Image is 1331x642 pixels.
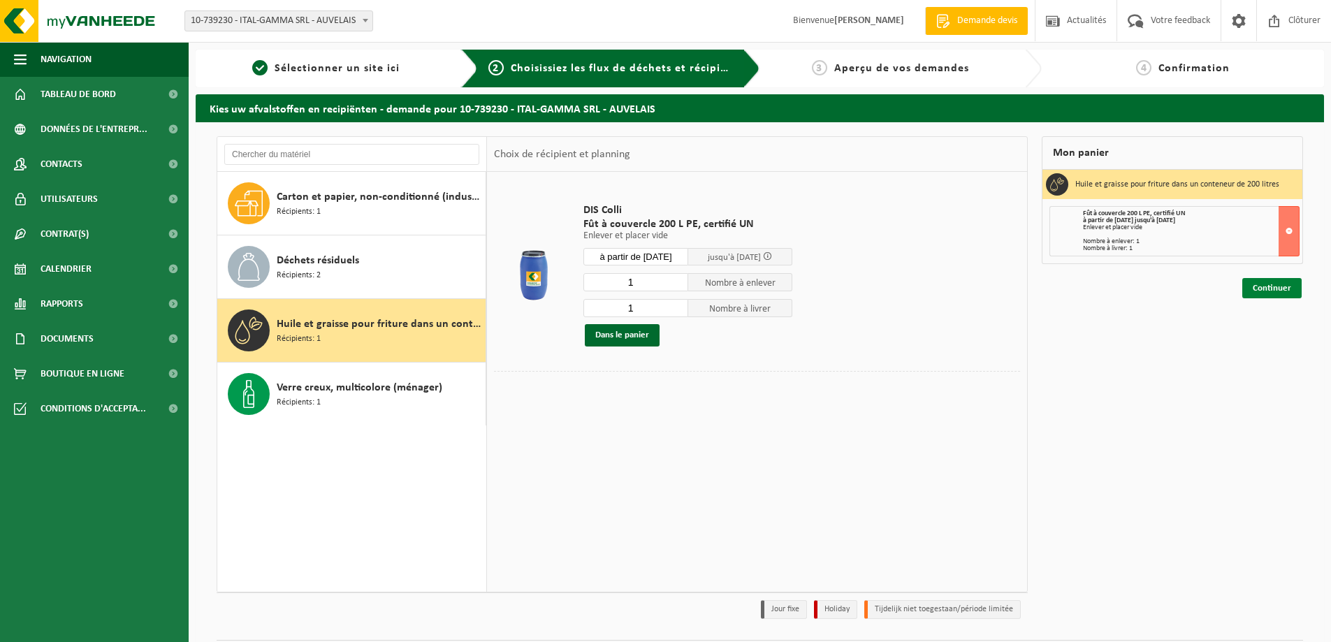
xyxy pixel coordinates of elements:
li: Tijdelijk niet toegestaan/période limitée [864,600,1021,619]
span: Fût à couvercle 200 L PE, certifié UN [1083,210,1186,217]
div: Mon panier [1042,136,1303,170]
span: Demande devis [954,14,1021,28]
button: Verre creux, multicolore (ménager) Récipients: 1 [217,363,486,425]
a: 1Sélectionner un site ici [203,60,450,77]
span: Données de l'entrepr... [41,112,147,147]
span: Carton et papier, non-conditionné (industriel) [277,189,482,205]
span: 1 [252,60,268,75]
span: Nombre à livrer [688,299,793,317]
li: Jour fixe [761,600,807,619]
span: Récipients: 2 [277,269,321,282]
div: Nombre à enlever: 1 [1083,238,1299,245]
div: Choix de récipient et planning [487,137,637,172]
span: Calendrier [41,251,92,286]
span: DIS Colli [583,203,792,217]
span: 4 [1136,60,1151,75]
h3: Huile et graisse pour friture dans un conteneur de 200 litres [1075,173,1279,196]
span: Conditions d'accepta... [41,391,146,426]
button: Dans le panier [585,324,660,346]
p: Enlever et placer vide [583,231,792,241]
span: 10-739230 - ITAL-GAMMA SRL - AUVELAIS [184,10,373,31]
span: 3 [812,60,827,75]
span: Fût à couvercle 200 L PE, certifié UN [583,217,792,231]
input: Sélectionnez date [583,248,688,265]
span: jusqu'à [DATE] [708,253,761,262]
span: Sélectionner un site ici [275,63,400,74]
span: Nombre à enlever [688,273,793,291]
span: Rapports [41,286,83,321]
span: Boutique en ligne [41,356,124,391]
strong: [PERSON_NAME] [834,15,904,26]
input: Chercher du matériel [224,144,479,165]
span: Contacts [41,147,82,182]
a: Continuer [1242,278,1302,298]
button: Carton et papier, non-conditionné (industriel) Récipients: 1 [217,172,486,235]
strong: à partir de [DATE] jusqu'à [DATE] [1083,217,1175,224]
span: Documents [41,321,94,356]
span: Utilisateurs [41,182,98,217]
span: Verre creux, multicolore (ménager) [277,379,442,396]
div: Enlever et placer vide [1083,224,1299,231]
span: Navigation [41,42,92,77]
span: Récipients: 1 [277,205,321,219]
span: Déchets résiduels [277,252,359,269]
span: Choisissiez les flux de déchets et récipients [511,63,743,74]
span: Tableau de bord [41,77,116,112]
span: Huile et graisse pour friture dans un conteneur de 200 litres [277,316,482,333]
span: 2 [488,60,504,75]
div: Nombre à livrer: 1 [1083,245,1299,252]
button: Déchets résiduels Récipients: 2 [217,235,486,299]
span: 10-739230 - ITAL-GAMMA SRL - AUVELAIS [185,11,372,31]
span: Confirmation [1158,63,1230,74]
h2: Kies uw afvalstoffen en recipiënten - demande pour 10-739230 - ITAL-GAMMA SRL - AUVELAIS [196,94,1324,122]
li: Holiday [814,600,857,619]
span: Récipients: 1 [277,333,321,346]
button: Huile et graisse pour friture dans un conteneur de 200 litres Récipients: 1 [217,299,486,363]
span: Aperçu de vos demandes [834,63,969,74]
span: Récipients: 1 [277,396,321,409]
span: Contrat(s) [41,217,89,251]
a: Demande devis [925,7,1028,35]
